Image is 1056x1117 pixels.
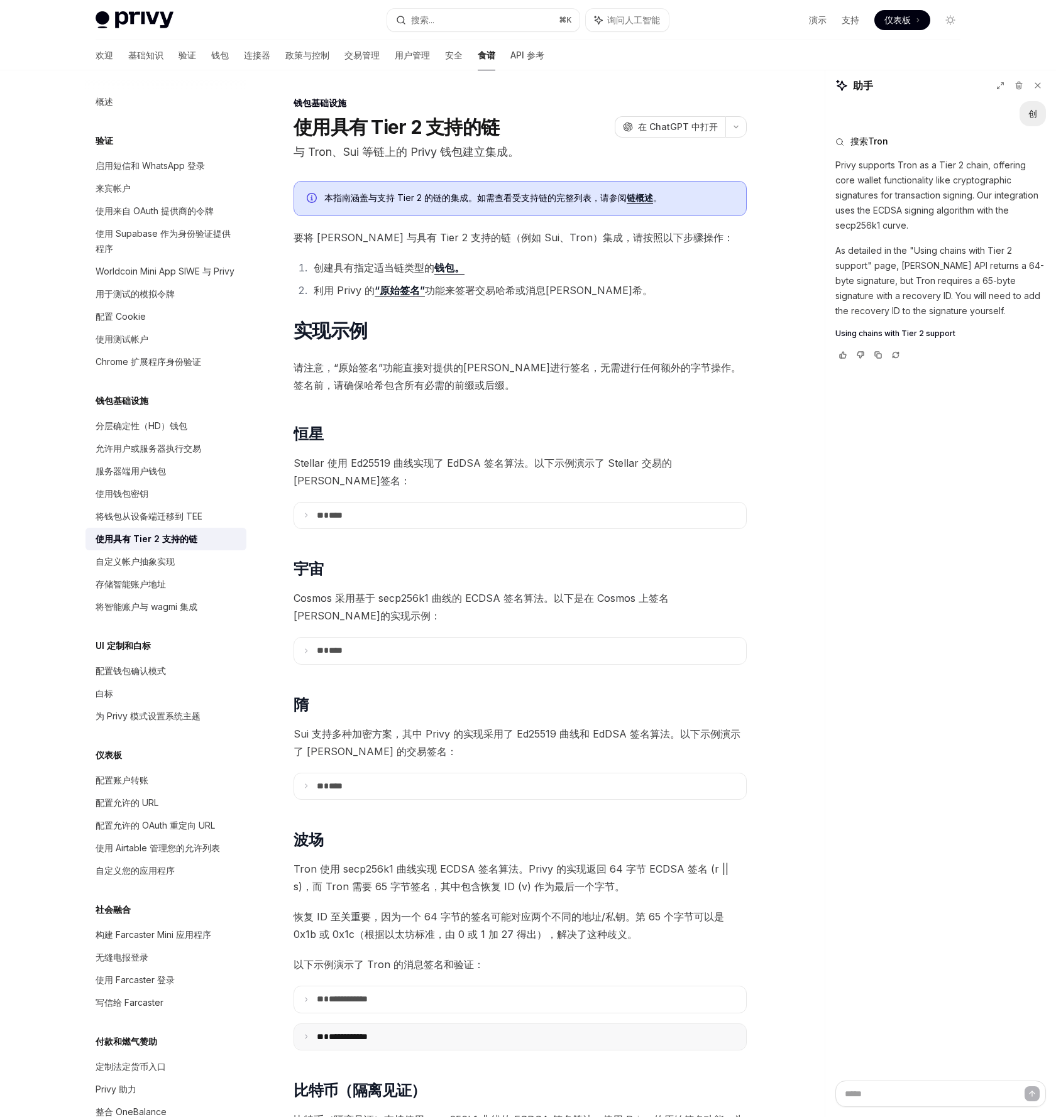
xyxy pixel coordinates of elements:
span: Using chains with Tier 2 support [835,329,955,339]
font: 在 ChatGPT 中打开 [638,121,718,132]
a: 仪表板 [874,10,930,30]
font: 基础知识 [128,50,163,60]
a: Worldcoin Mini App SIWE 与 Privy [85,260,246,283]
font: 交易管理 [344,50,380,60]
a: 使用 Supabase 作为身份验证提供程序 [85,222,246,260]
font: ⌘ [559,15,566,25]
a: 交易管理 [344,40,380,70]
a: 用于测试的模拟令牌 [85,283,246,305]
a: 欢迎 [96,40,113,70]
a: 配置账户转账 [85,769,246,792]
a: 配置允许的 OAuth 重定向 URL [85,814,246,837]
a: 安全 [445,40,463,70]
font: 钱包基础设施 [294,97,346,108]
font: 使用具有 Tier 2 支持的链 [294,116,499,138]
a: 服务器端用户钱包 [85,460,246,482]
font: 利用 Privy 的 [314,284,375,297]
font: 来宾帐户 [96,183,131,193]
font: Worldcoin Mini App SIWE 与 Privy [96,266,234,276]
font: 验证 [96,135,113,146]
button: 切换暗模式 [940,10,960,30]
a: 概述 [85,90,246,113]
button: 在 ChatGPT 中打开 [615,116,725,138]
font: Cosmos 采用基于 secp256k1 曲线的 ECDSA 签名算法。以下是在 Cosmos 上签名[PERSON_NAME]的实现示例： [294,592,669,622]
font: 为 Privy 模式设置系统主题 [96,711,201,721]
a: 存储智能账户地址 [85,573,246,596]
font: 将钱包从设备端迁移到 TEE [96,511,202,521]
font: 隋 [294,695,308,714]
a: 允许用户或服务器执行交易 [85,437,246,460]
a: 政策与控制 [285,40,329,70]
button: 搜索Tron [835,135,1046,148]
font: 无缝电报登录 [96,952,148,962]
font: 创建具有指定适当链类型的 [314,261,434,274]
font: 搜索Tron [850,136,888,146]
font: 比特币（隔离见证） [294,1081,426,1099]
a: 无缝电报登录 [85,946,246,969]
a: 使用 Farcaster 登录 [85,969,246,991]
font: 钱包。 [434,261,465,274]
a: 将钱包从设备端迁移到 TEE [85,505,246,528]
font: 配置 Cookie [96,311,146,322]
font: Chrome 扩展程序身份验证 [96,356,201,367]
a: API 参考 [510,40,544,70]
font: 与 Tron、Sui 等链上的 Privy 钱包建立集成。 [294,145,519,158]
a: 白标 [85,682,246,705]
font: 自定义帐户抽象实现 [96,556,175,567]
font: 付款和燃气赞助 [96,1036,157,1047]
font: 政策与控制 [285,50,329,60]
font: 使用 Supabase 作为身份验证提供程序 [96,228,231,254]
font: 用于测试的模拟令牌 [96,288,175,299]
font: 助手 [853,79,873,92]
font: Sui 支持多种加密方案，其中 Privy 的实现采用了 Ed25519 曲线和 EdDSA 签名算法。以下示例演示了 [PERSON_NAME] 的交易签名： [294,727,740,758]
font: 安全 [445,50,463,60]
a: Using chains with Tier 2 support [835,329,1046,339]
a: “原始签名” [375,284,425,297]
a: 为 Privy 模式设置系统主题 [85,705,246,727]
a: 将智能账户与 wagmi 集成 [85,596,246,618]
font: 搜索... [411,14,434,25]
a: 使用测试帐户 [85,328,246,351]
font: 创 [1028,108,1037,119]
font: Stellar 使用 Ed25519 曲线实现了 EdDSA 签名算法。以下示例演示了 Stellar 交易的[PERSON_NAME]签名： [294,457,672,487]
font: 功能来签署交易哈希或消息[PERSON_NAME]希。 [425,284,652,297]
font: 存储智能账户地址 [96,579,166,589]
font: API 参考 [510,50,544,60]
font: Tron 使用 secp256k1 曲线实现 ECDSA 签名算法。Privy 的实现返回 64 字节 ECDSA 签名 (r || s)，而 Tron 需要 65 字节签名，其中包含恢复 ID... [294,863,729,893]
font: 恢复 ID 至关重要，因为一个 64 字节的签名可能对应两个不同的地址/私钥。第 65 个字节可以是 0x1b 或 0x1c（根据以太坊标准，由 0 或 1 加 27 得出），解决了这种歧义。 [294,910,724,940]
font: 验证 [179,50,196,60]
font: 链概述 [627,192,653,203]
font: 仪表板 [96,749,122,760]
img: 灯光标志 [96,11,173,29]
a: 分层确定性（HD）钱包 [85,415,246,437]
font: 配置允许的 URL [96,797,158,808]
font: 宇宙 [294,560,323,578]
font: 服务器端用户钱包 [96,466,166,476]
font: 钱包基础设施 [96,395,148,406]
a: 自定义您的应用程序 [85,859,246,882]
a: 钱包。 [434,261,465,275]
font: UI 定制和白标 [96,640,151,651]
a: 构建 Farcaster Mini 应用程序 [85,924,246,946]
font: 社会融合 [96,904,131,915]
font: 使用 Airtable 管理您的允许列表 [96,842,220,853]
font: K [566,15,572,25]
font: 写信给 Farcaster [96,997,163,1008]
a: 链概述 [627,192,653,204]
font: 配置钱包确认模式 [96,665,166,676]
a: 来宾帐户 [85,177,246,200]
font: Privy 助力 [96,1084,136,1094]
a: 自定义帐户抽象实现 [85,550,246,573]
font: 整合 OneBalance [96,1106,167,1117]
font: 本指南涵盖与支持 Tier 2 的链的集成。如需查看受支持链的完整列表，请参阅 [324,192,627,203]
font: 将智能账户与 wagmi 集成 [96,601,197,612]
svg: 信息 [307,193,319,205]
a: 基础知识 [128,40,163,70]
a: 食谱 [478,40,495,70]
font: 连接器 [244,50,270,60]
font: 白标 [96,688,113,699]
font: 定制法定货币入口 [96,1061,166,1072]
font: 配置允许的 OAuth 重定向 URL [96,820,215,831]
a: 验证 [179,40,196,70]
font: 恒星 [294,425,323,443]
